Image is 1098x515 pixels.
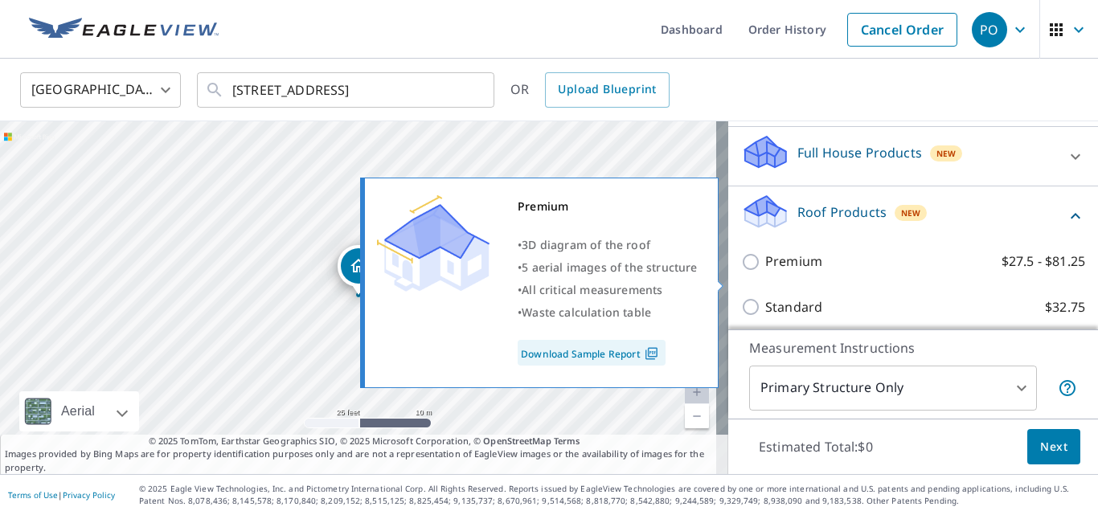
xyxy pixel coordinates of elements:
[797,143,922,162] p: Full House Products
[522,260,697,275] span: 5 aerial images of the structure
[377,195,490,292] img: Premium
[1058,378,1077,398] span: Your report will include only the primary structure on the property. For example, a detached gara...
[797,202,887,222] p: Roof Products
[847,13,957,47] a: Cancel Order
[522,282,662,297] span: All critical measurements
[518,301,698,324] div: •
[149,435,580,448] span: © 2025 TomTom, Earthstar Geographics SIO, © 2025 Microsoft Corporation, ©
[545,72,669,108] a: Upload Blueprint
[749,338,1077,358] p: Measurement Instructions
[765,297,822,317] p: Standard
[765,251,822,272] p: Premium
[232,67,461,112] input: Search by address or latitude-longitude
[338,245,379,295] div: Dropped pin, building 1, Residential property, 2919 Wilshire Ave West Lafayette, IN 47906
[510,72,670,108] div: OR
[1045,297,1085,317] p: $32.75
[558,80,656,100] span: Upload Blueprint
[8,489,58,501] a: Terms of Use
[483,435,551,447] a: OpenStreetMap
[522,237,650,252] span: 3D diagram of the roof
[901,206,921,219] span: New
[29,18,219,42] img: EV Logo
[554,435,580,447] a: Terms
[1040,437,1067,457] span: Next
[641,346,662,361] img: Pdf Icon
[1002,251,1085,272] p: $27.5 - $81.25
[518,279,698,301] div: •
[522,305,651,320] span: Waste calculation table
[518,195,698,218] div: Premium
[20,67,181,112] div: [GEOGRAPHIC_DATA]
[518,256,698,279] div: •
[746,429,886,464] p: Estimated Total: $0
[19,391,139,431] div: Aerial
[685,404,709,428] a: Current Level 20, Zoom Out
[518,340,666,366] a: Download Sample Report
[936,147,957,160] span: New
[518,234,698,256] div: •
[1027,429,1080,465] button: Next
[741,193,1085,239] div: Roof ProductsNew
[741,133,1085,179] div: Full House ProductsNew
[63,489,115,501] a: Privacy Policy
[749,366,1037,411] div: Primary Structure Only
[8,490,115,500] p: |
[56,391,100,431] div: Aerial
[972,12,1007,47] div: PO
[139,483,1090,507] p: © 2025 Eagle View Technologies, Inc. and Pictometry International Corp. All Rights Reserved. Repo...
